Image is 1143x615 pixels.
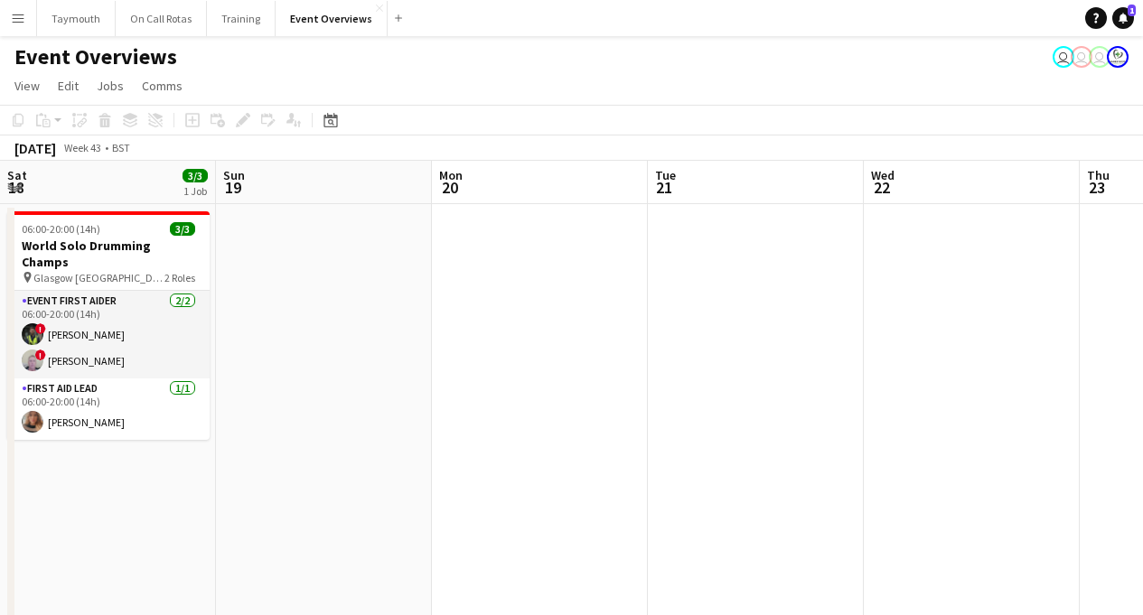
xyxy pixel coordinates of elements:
app-user-avatar: Operations Team [1053,46,1074,68]
span: 23 [1084,177,1110,198]
a: Comms [135,74,190,98]
span: ! [35,323,46,334]
span: Sun [223,167,245,183]
span: Wed [871,167,895,183]
span: 06:00-20:00 (14h) [22,222,100,236]
h3: World Solo Drumming Champs [7,238,210,270]
span: 22 [868,177,895,198]
span: 20 [436,177,463,198]
app-user-avatar: Operations Manager [1107,46,1129,68]
button: Training [207,1,276,36]
span: Jobs [97,78,124,94]
span: Mon [439,167,463,183]
span: 2 Roles [164,271,195,284]
span: Thu [1087,167,1110,183]
span: ! [35,349,46,360]
h1: Event Overviews [14,43,177,70]
app-user-avatar: Operations Team [1071,46,1092,68]
span: Tue [655,167,676,183]
a: View [7,74,47,98]
app-card-role: Event First Aider2/206:00-20:00 (14h)![PERSON_NAME]![PERSON_NAME] [7,291,210,378]
span: Edit [58,78,79,94]
span: 19 [220,177,245,198]
span: Glasgow [GEOGRAPHIC_DATA] Unviersity [33,271,164,284]
span: View [14,78,40,94]
div: BST [112,141,130,154]
a: 1 [1112,7,1134,29]
span: Comms [142,78,183,94]
a: Edit [51,74,86,98]
app-user-avatar: Operations Team [1089,46,1110,68]
span: Sat [7,167,27,183]
div: [DATE] [14,139,56,157]
button: Taymouth [37,1,116,36]
app-job-card: 06:00-20:00 (14h)3/3World Solo Drumming Champs Glasgow [GEOGRAPHIC_DATA] Unviersity2 RolesEvent F... [7,211,210,440]
button: On Call Rotas [116,1,207,36]
span: 3/3 [183,169,208,182]
a: Jobs [89,74,131,98]
button: Event Overviews [276,1,388,36]
span: 18 [5,177,27,198]
div: 1 Job [183,184,207,198]
span: Week 43 [60,141,105,154]
span: 3/3 [170,222,195,236]
span: 1 [1128,5,1136,16]
app-card-role: First Aid Lead1/106:00-20:00 (14h)[PERSON_NAME] [7,378,210,440]
span: 21 [652,177,676,198]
